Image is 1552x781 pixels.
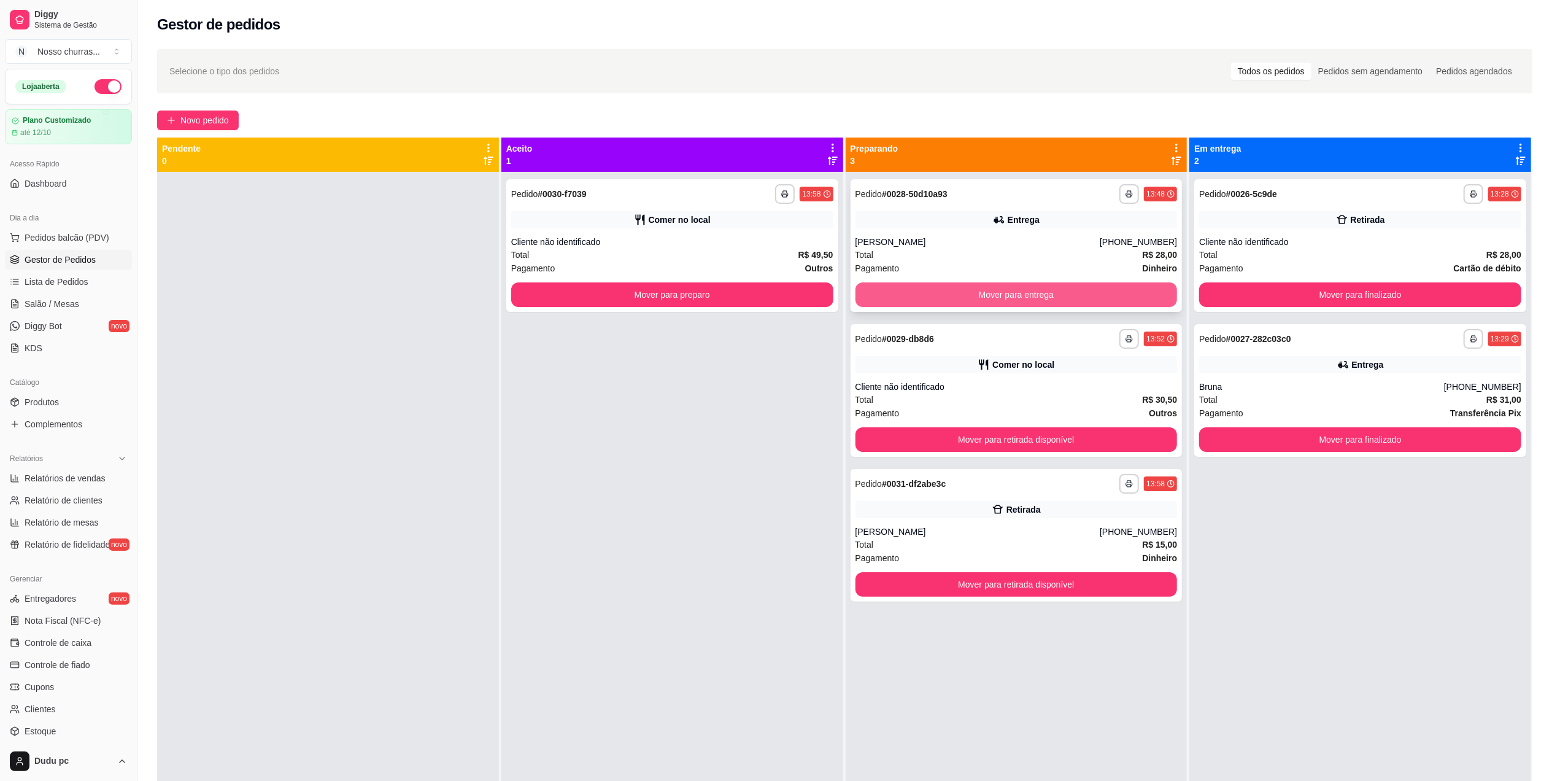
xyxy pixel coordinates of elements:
[25,637,91,649] span: Controle de caixa
[992,359,1054,371] div: Comer no local
[511,282,833,307] button: Mover para preparo
[855,427,1178,452] button: Mover para retirada disponível
[34,756,112,767] span: Dudu pc
[5,513,132,532] a: Relatório de mesas
[1486,395,1521,405] strong: R$ 31,00
[855,406,900,420] span: Pagamento
[20,128,51,138] article: até 12/10
[25,276,88,288] span: Lista de Pedidos
[5,535,132,554] a: Relatório de fidelidadenovo
[1351,214,1385,226] div: Retirada
[1199,381,1444,393] div: Bruna
[802,189,820,199] div: 13:58
[506,155,533,167] p: 1
[167,116,176,125] span: plus
[162,142,201,155] p: Pendente
[1352,359,1384,371] div: Entrega
[5,589,132,608] a: Entregadoresnovo
[1142,395,1177,405] strong: R$ 30,50
[162,155,201,167] p: 0
[855,479,882,489] span: Pedido
[5,338,132,358] a: KDS
[1146,334,1165,344] div: 13:52
[5,294,132,314] a: Salão / Mesas
[25,615,101,627] span: Nota Fiscal (NFC-e)
[25,593,76,605] span: Entregadores
[5,569,132,589] div: Gerenciar
[5,174,132,193] a: Dashboard
[851,155,898,167] p: 3
[1142,250,1177,260] strong: R$ 28,00
[5,154,132,174] div: Acesso Rápido
[511,189,538,199] span: Pedido
[1199,427,1521,452] button: Mover para finalizado
[25,681,54,693] span: Cupons
[25,725,56,737] span: Estoque
[855,189,882,199] span: Pedido
[5,316,132,336] a: Diggy Botnovo
[25,494,102,507] span: Relatório de clientes
[1142,540,1177,550] strong: R$ 15,00
[1199,248,1218,262] span: Total
[169,64,279,78] span: Selecione o tipo dos pedidos
[1199,334,1226,344] span: Pedido
[25,177,67,190] span: Dashboard
[1486,250,1521,260] strong: R$ 28,00
[805,263,833,273] strong: Outros
[1199,393,1218,406] span: Total
[1311,63,1429,80] div: Pedidos sem agendamento
[25,320,62,332] span: Diggy Bot
[882,334,934,344] strong: # 0029-db8d6
[538,189,586,199] strong: # 0030-f7039
[1142,553,1177,563] strong: Dinheiro
[34,20,127,30] span: Sistema de Gestão
[1450,408,1521,418] strong: Transferência Pix
[855,526,1100,538] div: [PERSON_NAME]
[855,334,882,344] span: Pedido
[1199,406,1243,420] span: Pagamento
[855,248,874,262] span: Total
[5,39,132,64] button: Select a team
[1226,189,1277,199] strong: # 0026-5c9de
[1454,263,1521,273] strong: Cartão de débito
[10,454,43,464] span: Relatórios
[5,228,132,247] button: Pedidos balcão (PDV)
[25,231,109,244] span: Pedidos balcão (PDV)
[180,114,229,127] span: Novo pedido
[5,250,132,270] a: Gestor de Pedidos
[5,611,132,631] a: Nota Fiscal (NFC-e)
[855,282,1178,307] button: Mover para entrega
[25,298,79,310] span: Salão / Mesas
[798,250,833,260] strong: R$ 49,50
[1491,334,1509,344] div: 13:29
[1199,262,1243,275] span: Pagamento
[1199,189,1226,199] span: Pedido
[5,272,132,292] a: Lista de Pedidos
[855,393,874,406] span: Total
[5,633,132,653] a: Controle de caixa
[95,79,122,94] button: Alterar Status
[5,392,132,412] a: Produtos
[5,677,132,697] a: Cupons
[1199,282,1521,307] button: Mover para finalizado
[511,262,555,275] span: Pagamento
[5,655,132,675] a: Controle de fiado
[5,208,132,228] div: Dia a dia
[1142,263,1177,273] strong: Dinheiro
[25,472,106,484] span: Relatórios de vendas
[5,109,132,144] a: Plano Customizadoaté 12/10
[851,142,898,155] p: Preparando
[25,703,56,715] span: Clientes
[1006,503,1041,516] div: Retirada
[882,479,946,489] strong: # 0031-df2abe3c
[25,342,42,354] span: KDS
[1231,63,1311,80] div: Todos os pedidos
[5,373,132,392] div: Catálogo
[1491,189,1509,199] div: 13:28
[1199,236,1521,248] div: Cliente não identificado
[855,572,1178,597] button: Mover para retirada disponível
[5,747,132,776] button: Dudu pc
[855,236,1100,248] div: [PERSON_NAME]
[25,659,90,671] span: Controle de fiado
[15,80,66,93] div: Loja aberta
